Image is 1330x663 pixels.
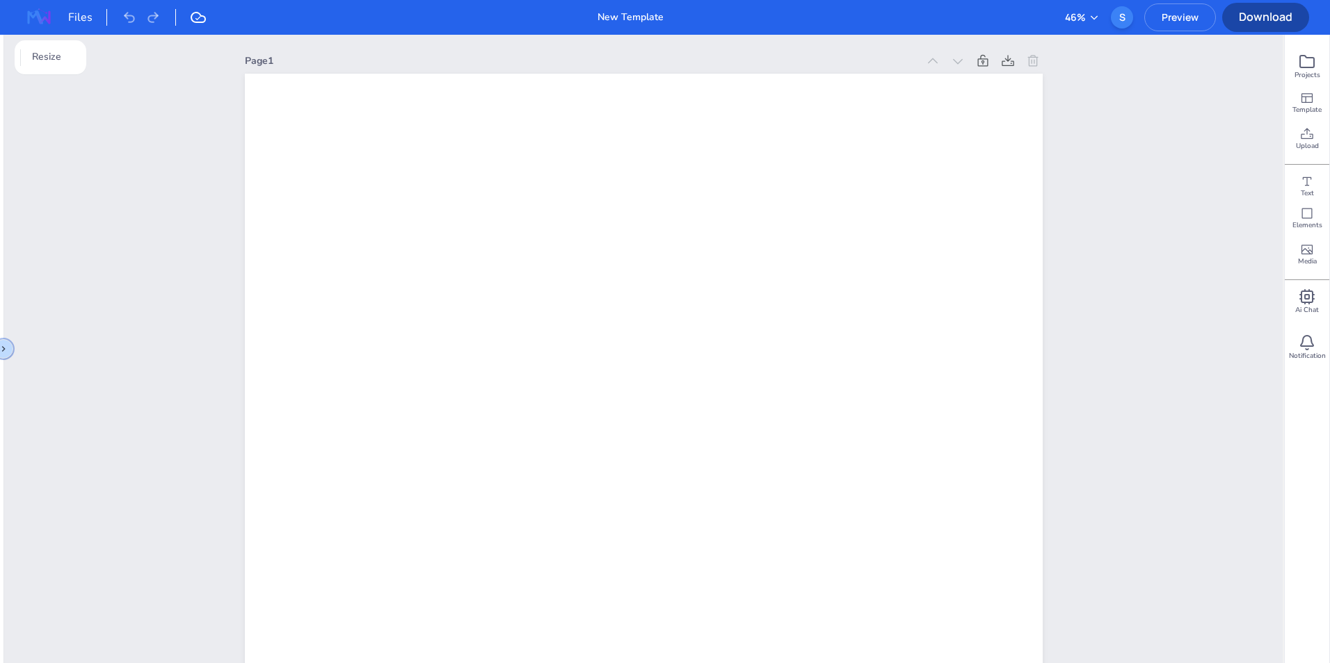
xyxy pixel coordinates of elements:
[1144,3,1216,31] button: Preview
[1301,188,1314,198] span: Text
[1295,70,1320,80] span: Projects
[1292,220,1322,230] span: Elements
[1289,351,1326,361] span: Notification
[29,49,64,65] span: Resize
[17,6,61,28] img: MagazineWorks Logo
[1111,6,1133,28] button: Open user menu
[1111,6,1133,28] div: S
[1145,10,1215,24] span: Preview
[68,9,107,26] div: Files
[1222,3,1309,32] button: Download
[1298,256,1317,266] span: Media
[1065,10,1100,25] button: 46%
[245,54,918,69] div: Page 1
[1295,305,1319,315] span: Ai Chat
[598,10,664,25] div: New Template
[1222,9,1309,24] span: Download
[1296,141,1319,151] span: Upload
[1292,105,1322,115] span: Template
